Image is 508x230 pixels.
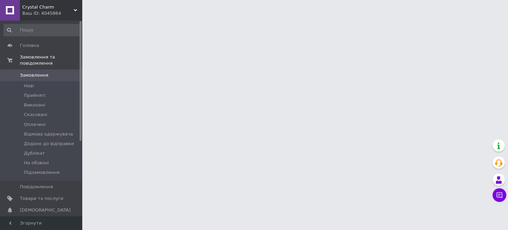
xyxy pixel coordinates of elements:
div: Ваш ID: 4045864 [22,10,82,16]
span: Виконані [24,102,45,108]
span: Дублікат [24,150,45,156]
span: Замовлення [20,72,48,78]
span: Скасовані [24,112,47,118]
span: Прийняті [24,92,45,99]
span: [DEMOGRAPHIC_DATA] [20,207,71,213]
span: Відмова одержувача [24,131,73,137]
span: Нові [24,83,34,89]
span: Повідомлення [20,184,53,190]
span: Товари та послуги [20,195,63,202]
input: Пошук [3,24,81,36]
span: Додано до відправки [24,141,74,147]
span: На обзвоні [24,160,49,166]
span: Головна [20,42,39,49]
span: Оплачені [24,122,46,128]
span: Crystal Charm [22,4,74,10]
button: Чат з покупцем [493,188,506,202]
span: Підзамовлення [24,169,60,176]
span: Замовлення та повідомлення [20,54,82,66]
